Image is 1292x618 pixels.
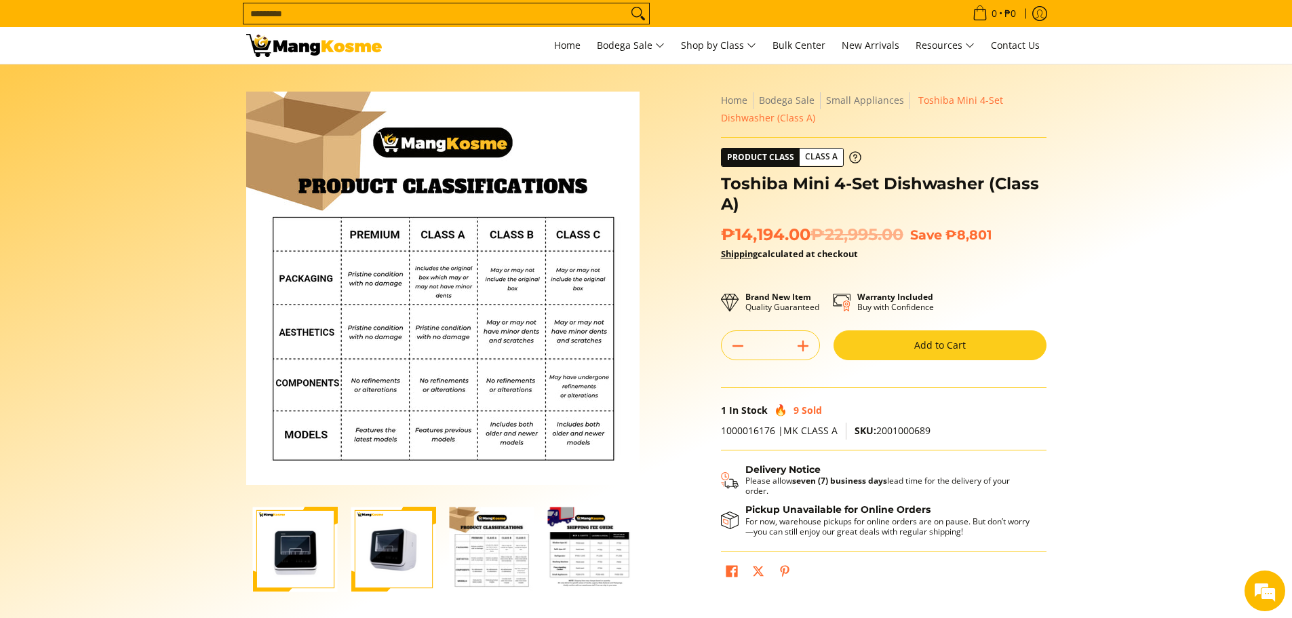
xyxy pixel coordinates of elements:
nav: Breadcrumbs [721,92,1046,127]
button: Add [787,335,819,357]
button: Add to Cart [834,330,1046,360]
a: Small Appliances [826,94,904,107]
img: Toshiba Mini 4-Set Dishwasher (Class A)-3 [450,507,534,592]
img: Toshiba Mini 4-Set Dishwasher (Class A)-2 [351,507,436,592]
img: Toshiba Mini 4-Set Dishwasher (Class A) [246,92,640,485]
a: Post on X [749,562,768,585]
a: Contact Us [984,27,1046,64]
span: Product Class [722,149,800,166]
p: For now, warehouse pickups for online orders are on pause. But don’t worry—you can still enjoy ou... [745,516,1033,537]
a: Pin on Pinterest [775,562,794,585]
div: Chat with us now [71,76,228,94]
a: Resources [909,27,981,64]
span: Resources [916,37,975,54]
a: Shipping [721,248,758,260]
span: Bulk Center [772,39,825,52]
button: Subtract [722,335,754,357]
span: Bodega Sale [597,37,665,54]
span: 1 [721,404,726,417]
span: Toshiba Mini 4-Set Dishwasher (Class A) [721,94,1003,124]
a: Bodega Sale [759,94,815,107]
img: Toshiba Mini 4-Set Dishwasher (Class A)-1 [253,507,338,592]
span: Sold [802,404,822,417]
a: Share on Facebook [722,562,741,585]
span: 1000016176 |MK CLASS A [721,424,838,437]
span: 9 [794,404,799,417]
span: Shop by Class [681,37,756,54]
p: Buy with Confidence [857,292,934,312]
img: Toshiba Mini 4-Set Dishwasher (Class A)-4 [548,507,633,592]
span: 2001000689 [855,424,931,437]
div: Minimize live chat window [222,7,255,39]
button: Search [627,3,649,24]
a: Product Class Class A [721,148,861,167]
a: Bodega Sale [590,27,671,64]
a: Home [721,94,747,107]
span: Class A [800,149,843,166]
a: Home [547,27,587,64]
p: Please allow lead time for the delivery of your order. [745,476,1033,496]
span: • [968,6,1020,21]
a: Shop by Class [674,27,763,64]
span: Home [554,39,581,52]
img: Toshiba Mini Dishwasher: Small Appliances Deal l Mang Kosme [246,34,382,57]
a: New Arrivals [835,27,906,64]
strong: Warranty Included [857,291,933,303]
span: Save [910,227,942,243]
nav: Main Menu [395,27,1046,64]
span: ₱8,801 [945,227,992,243]
span: Contact Us [991,39,1040,52]
h1: Toshiba Mini 4-Set Dishwasher (Class A) [721,174,1046,214]
del: ₱22,995.00 [810,225,903,245]
span: We're online! [79,171,187,308]
strong: Delivery Notice [745,463,821,476]
span: In Stock [729,404,768,417]
span: ₱14,194.00 [721,225,903,245]
textarea: Type your message and hit 'Enter' [7,370,258,418]
p: Quality Guaranteed [745,292,819,312]
span: New Arrivals [842,39,899,52]
strong: calculated at checkout [721,248,858,260]
strong: Brand New Item [745,291,811,303]
strong: seven (7) business days [792,475,887,486]
span: ₱0 [1002,9,1018,18]
strong: Pickup Unavailable for Online Orders [745,503,931,516]
span: SKU: [855,424,876,437]
a: Bulk Center [766,27,832,64]
button: Shipping & Delivery [721,464,1033,497]
span: 0 [990,9,999,18]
